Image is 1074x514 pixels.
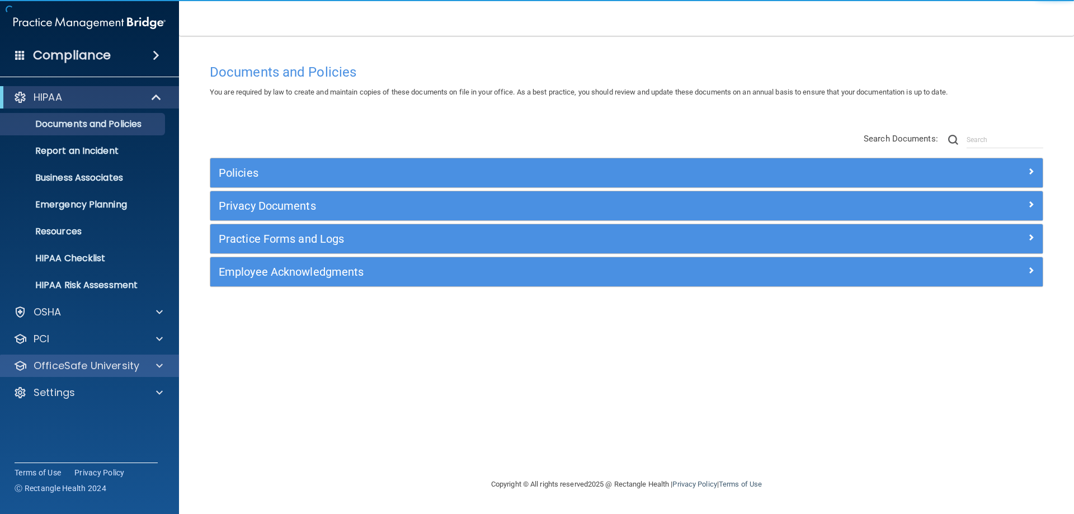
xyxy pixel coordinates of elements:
h4: Compliance [33,48,111,63]
p: Emergency Planning [7,199,160,210]
a: Privacy Policy [672,480,717,488]
p: OfficeSafe University [34,359,139,372]
p: PCI [34,332,49,346]
a: Settings [13,386,163,399]
a: OfficeSafe University [13,359,163,372]
span: Ⓒ Rectangle Health 2024 [15,483,106,494]
p: Settings [34,386,75,399]
h5: Employee Acknowledgments [219,266,826,278]
p: Report an Incident [7,145,160,157]
h5: Privacy Documents [219,200,826,212]
a: Privacy Policy [74,467,125,478]
p: Documents and Policies [7,119,160,130]
p: Resources [7,226,160,237]
p: HIPAA Risk Assessment [7,280,160,291]
p: OSHA [34,305,62,319]
span: Search Documents: [864,134,938,144]
a: Terms of Use [719,480,762,488]
a: HIPAA [13,91,162,104]
a: Terms of Use [15,467,61,478]
p: Business Associates [7,172,160,183]
p: HIPAA Checklist [7,253,160,264]
h4: Documents and Policies [210,65,1043,79]
input: Search [967,131,1043,148]
a: OSHA [13,305,163,319]
p: HIPAA [34,91,62,104]
a: Privacy Documents [219,197,1034,215]
iframe: Drift Widget Chat Controller [880,435,1061,479]
a: PCI [13,332,163,346]
span: You are required by law to create and maintain copies of these documents on file in your office. ... [210,88,948,96]
a: Employee Acknowledgments [219,263,1034,281]
h5: Policies [219,167,826,179]
h5: Practice Forms and Logs [219,233,826,245]
div: Copyright © All rights reserved 2025 @ Rectangle Health | | [422,466,831,502]
img: ic-search.3b580494.png [948,135,958,145]
a: Policies [219,164,1034,182]
img: PMB logo [13,12,166,34]
a: Practice Forms and Logs [219,230,1034,248]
